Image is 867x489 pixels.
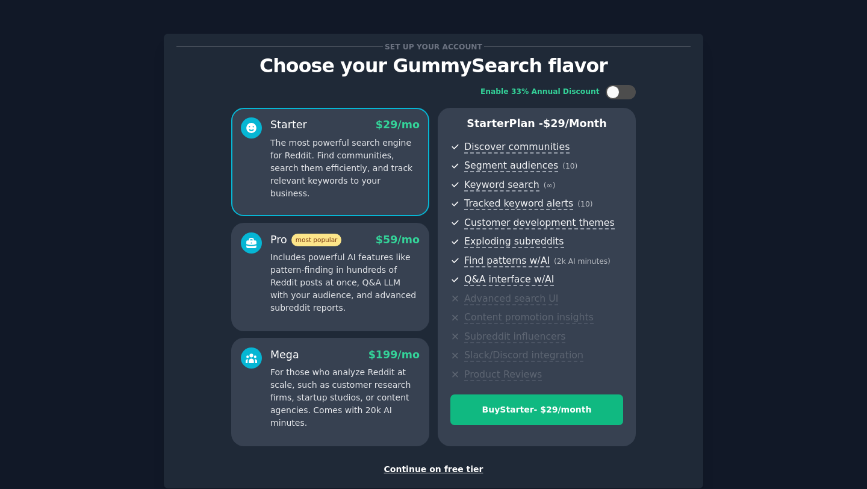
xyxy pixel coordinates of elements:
[450,116,623,131] p: Starter Plan -
[464,273,554,286] span: Q&A interface w/AI
[554,257,611,266] span: ( 2k AI minutes )
[464,311,594,324] span: Content promotion insights
[464,217,615,229] span: Customer development themes
[464,293,558,305] span: Advanced search UI
[176,463,691,476] div: Continue on free tier
[451,403,623,416] div: Buy Starter - $ 29 /month
[270,347,299,363] div: Mega
[376,119,420,131] span: $ 29 /mo
[464,141,570,154] span: Discover communities
[464,255,550,267] span: Find patterns w/AI
[544,181,556,190] span: ( ∞ )
[464,235,564,248] span: Exploding subreddits
[562,162,577,170] span: ( 10 )
[270,251,420,314] p: Includes powerful AI features like pattern-finding in hundreds of Reddit posts at once, Q&A LLM w...
[176,55,691,76] p: Choose your GummySearch flavor
[270,366,420,429] p: For those who analyze Reddit at scale, such as customer research firms, startup studios, or conte...
[270,117,307,132] div: Starter
[376,234,420,246] span: $ 59 /mo
[383,40,485,53] span: Set up your account
[270,232,341,248] div: Pro
[464,160,558,172] span: Segment audiences
[368,349,420,361] span: $ 199 /mo
[270,137,420,200] p: The most powerful search engine for Reddit. Find communities, search them efficiently, and track ...
[464,198,573,210] span: Tracked keyword alerts
[480,87,600,98] div: Enable 33% Annual Discount
[464,331,565,343] span: Subreddit influencers
[291,234,342,246] span: most popular
[464,369,542,381] span: Product Reviews
[464,349,583,362] span: Slack/Discord integration
[543,117,607,129] span: $ 29 /month
[577,200,592,208] span: ( 10 )
[464,179,539,192] span: Keyword search
[450,394,623,425] button: BuyStarter- $29/month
